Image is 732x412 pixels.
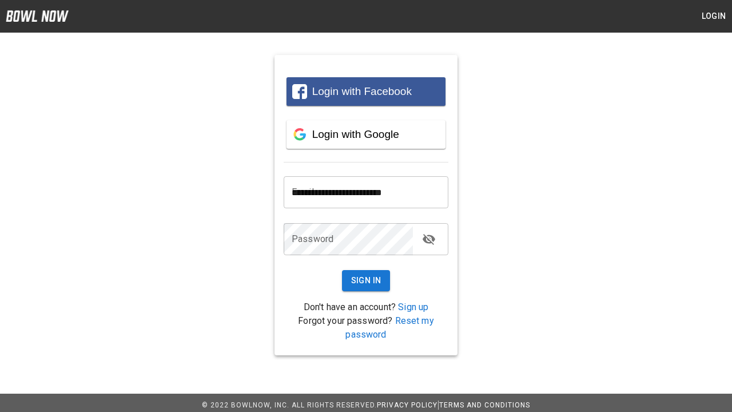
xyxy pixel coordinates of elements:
span: © 2022 BowlNow, Inc. All Rights Reserved. [202,401,377,409]
button: Login with Facebook [287,77,445,106]
p: Forgot your password? [284,314,448,342]
a: Sign up [398,302,428,312]
span: Login with Facebook [312,85,412,97]
a: Reset my password [345,315,433,340]
button: Login with Google [287,120,445,149]
img: logo [6,10,69,22]
p: Don't have an account? [284,300,448,314]
span: Login with Google [312,128,399,140]
button: Sign In [342,270,391,291]
a: Terms and Conditions [439,401,530,409]
a: Privacy Policy [377,401,437,409]
button: toggle password visibility [417,228,440,251]
button: Login [695,6,732,27]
